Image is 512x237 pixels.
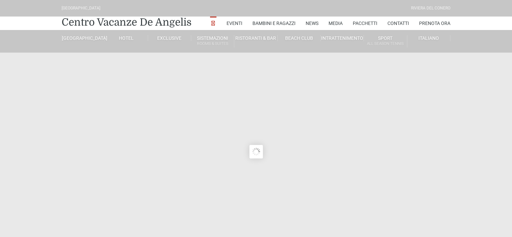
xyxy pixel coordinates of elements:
[191,40,234,47] small: Rooms & Suites
[411,5,450,11] div: Riviera Del Conero
[329,17,343,30] a: Media
[407,35,450,41] a: Italiano
[321,35,364,41] a: Intrattenimento
[278,35,321,41] a: Beach Club
[62,5,100,11] div: [GEOGRAPHIC_DATA]
[234,35,277,41] a: Ristoranti & Bar
[227,17,242,30] a: Eventi
[191,35,234,48] a: SistemazioniRooms & Suites
[418,35,439,41] span: Italiano
[364,40,407,47] small: All Season Tennis
[364,35,407,48] a: SportAll Season Tennis
[62,16,192,29] a: Centro Vacanze De Angelis
[105,35,148,41] a: Hotel
[306,17,318,30] a: News
[148,35,191,41] a: Exclusive
[353,17,377,30] a: Pacchetti
[62,35,105,41] a: [GEOGRAPHIC_DATA]
[252,17,296,30] a: Bambini e Ragazzi
[387,17,409,30] a: Contatti
[419,17,450,30] a: Prenota Ora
